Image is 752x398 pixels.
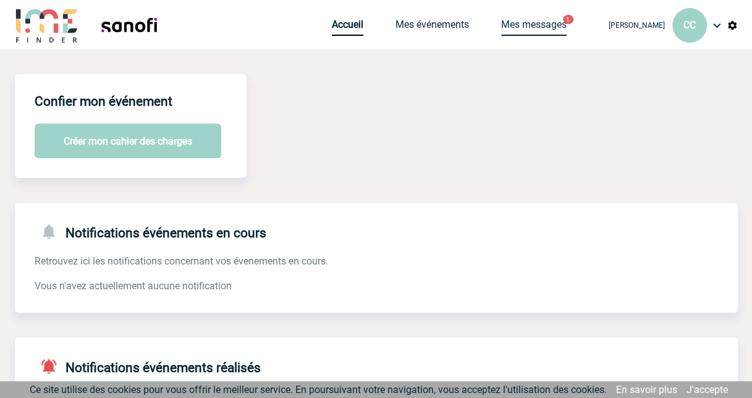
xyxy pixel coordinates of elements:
img: IME-Finder [15,7,79,43]
span: [PERSON_NAME] [609,21,665,30]
h4: Notifications événements en cours [35,222,266,240]
img: notifications-active-24-px-r.png [40,357,65,375]
span: Retrouvez ici les notifications concernant vos évenements en cours. [35,255,328,267]
a: J'accepte [687,384,728,396]
a: Accueil [332,19,363,36]
button: Créer mon cahier des charges [35,124,221,158]
span: Vous n'avez actuellement aucune notification [35,280,232,292]
a: Mes événements [395,19,469,36]
img: notifications-24-px-g.png [40,222,65,240]
a: Mes messages [501,19,567,36]
span: CC [683,19,696,31]
button: 1 [563,15,573,24]
a: En savoir plus [616,384,677,396]
h4: Confier mon événement [35,94,172,109]
h4: Notifications événements réalisés [35,357,261,375]
span: Ce site utilise des cookies pour vous offrir le meilleur service. En poursuivant votre navigation... [30,384,607,396]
